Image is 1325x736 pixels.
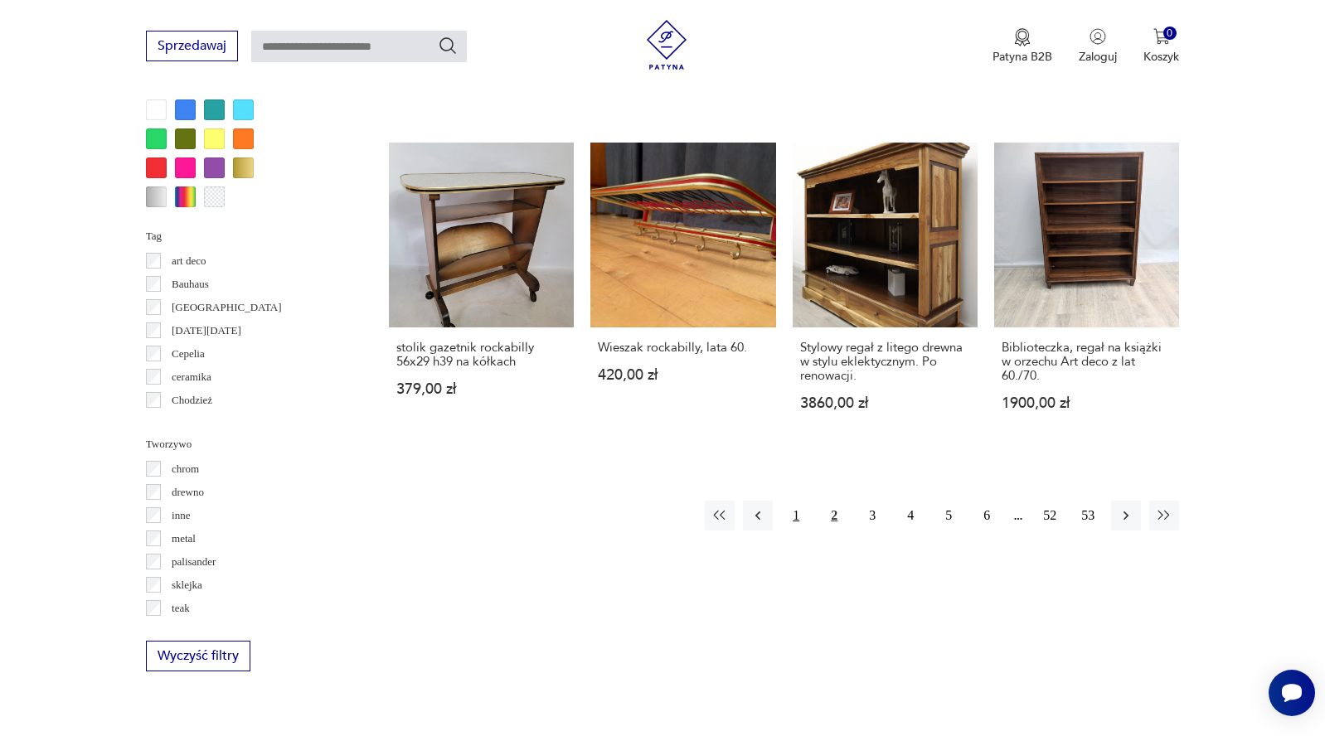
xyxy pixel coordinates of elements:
a: Biblioteczka, regał na książki w orzechu Art deco z lat 60./70.Biblioteczka, regał na książki w o... [994,143,1179,443]
p: Tworzywo [146,435,349,453]
iframe: Smartsupp widget button [1269,670,1315,716]
p: 1900,00 zł [1002,396,1172,410]
p: Koszyk [1143,49,1179,65]
p: art deco [172,252,206,270]
p: metal [172,530,196,548]
img: Ikona koszyka [1153,28,1170,45]
h3: stolik gazetnik rockabilly 56x29 h39 na kółkach [396,341,566,369]
p: Patyna B2B [993,49,1052,65]
p: Zaloguj [1079,49,1117,65]
button: 2 [819,501,849,530]
img: Patyna - sklep z meblami i dekoracjami vintage [642,20,692,70]
p: ceramika [172,368,211,386]
button: 6 [972,501,1002,530]
p: 379,00 zł [396,382,566,396]
button: 53 [1073,501,1103,530]
button: Sprzedawaj [146,31,238,61]
button: Wyczyść filtry [146,641,250,671]
p: sklejka [172,576,202,594]
a: Sprzedawaj [146,41,238,53]
p: Cepelia [172,345,205,363]
button: Patyna B2B [993,28,1052,65]
button: 4 [895,501,925,530]
p: chrom [172,460,199,478]
img: Ikona medalu [1014,28,1031,46]
h3: Stylowy regał z litego drewna w stylu eklektycznym. Po renowacji. [800,341,970,383]
p: drewno [172,483,204,501]
p: [GEOGRAPHIC_DATA] [172,298,282,317]
button: 0Koszyk [1143,28,1179,65]
img: Ikonka użytkownika [1090,28,1106,45]
button: 3 [857,501,887,530]
a: stolik gazetnik rockabilly 56x29 h39 na kółkachstolik gazetnik rockabilly 56x29 h39 na kółkach379... [389,143,574,443]
button: Zaloguj [1079,28,1117,65]
button: Szukaj [438,36,458,56]
p: Bauhaus [172,275,209,293]
p: Ćmielów [172,414,211,433]
a: Stylowy regał z litego drewna w stylu eklektycznym. Po renowacji.Stylowy regał z litego drewna w ... [793,143,978,443]
p: teak [172,599,190,617]
p: Tag [146,227,349,245]
p: [DATE][DATE] [172,322,241,340]
button: 1 [781,501,811,530]
p: 420,00 zł [598,368,768,382]
p: tworzywo sztuczne [172,622,255,641]
h3: Biblioteczka, regał na książki w orzechu Art deco z lat 60./70. [1002,341,1172,383]
p: palisander [172,553,216,571]
button: 5 [934,501,963,530]
p: Chodzież [172,391,212,409]
a: Wieszak rockabilly, lata 60.Wieszak rockabilly, lata 60.420,00 zł [590,143,775,443]
p: 3860,00 zł [800,396,970,410]
div: 0 [1163,27,1177,41]
h3: Wieszak rockabilly, lata 60. [598,341,768,355]
a: Ikona medaluPatyna B2B [993,28,1052,65]
p: inne [172,506,190,525]
button: 52 [1035,501,1065,530]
